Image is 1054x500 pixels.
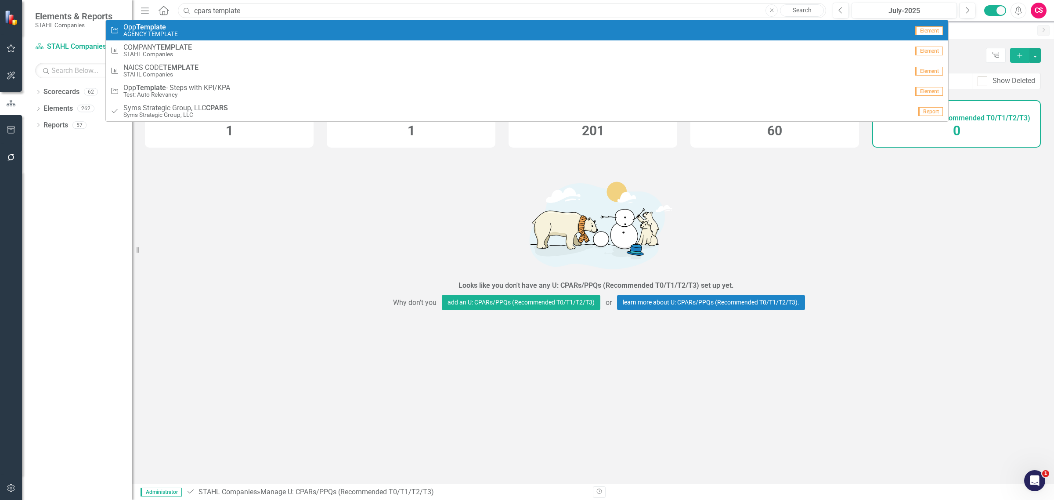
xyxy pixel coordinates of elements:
small: Syms Strategic Group, LLC [123,112,228,118]
div: 262 [77,105,94,112]
small: AGENCY TEMPLATE [123,31,178,37]
div: Looks like you don't have any U: CPARs/PPQs (Recommended T0/T1/T2/T3) set up yet. [458,281,734,291]
span: Syms Strategic Group, LLC [123,104,228,112]
iframe: Intercom live chat [1024,470,1045,491]
span: 1 [1042,470,1049,477]
a: OppTemplate AGENCY TEMPLATEElement [106,20,948,40]
h4: Objectives [395,114,428,122]
button: CS [1031,3,1047,18]
div: 57 [72,121,87,129]
span: 1 [408,123,415,138]
strong: TEMPLATE [163,63,199,72]
div: Show Deleted [993,76,1035,86]
a: COMPANYTEMPLATESTAHL CompaniesElement [106,40,948,61]
span: COMPANY [123,43,192,51]
small: STAHL Companies [123,51,192,58]
a: Reports [43,120,68,130]
span: Element [915,26,943,35]
div: July-2025 [855,6,954,16]
span: Element [915,87,943,96]
a: Syms Strategic Group, LLCCPARSSyms Strategic Group, LLCReport [106,101,948,121]
span: or [600,295,617,311]
h4: Opportunities [572,114,614,122]
span: 201 [582,123,604,138]
span: NAICS CODE [123,64,199,72]
span: 0 [953,123,960,138]
img: ClearPoint Strategy [4,10,20,25]
img: Getting started [465,171,728,279]
span: 1 [226,123,233,138]
small: STAHL Companies [123,71,199,78]
span: Opp - Steps with KPI/KPA [123,84,230,92]
strong: CPARS [206,104,228,112]
h4: U: CPARs/PPQs (Recommended T0/T1/T2/T3) [883,114,1030,122]
input: Search Below... [35,63,123,78]
div: 62 [84,88,98,96]
span: Report [918,107,943,116]
strong: Template [136,83,166,92]
button: add an U: CPARs/PPQs (Recommended T0/T1/T2/T3) [442,295,600,310]
a: Elements [43,104,73,114]
span: Opp [123,23,178,31]
a: learn more about U: CPARs/PPQs (Recommended T0/T1/T2/T3). [617,295,805,310]
a: OppTemplate- Steps with KPI/KPATest: Auto RelevancyElement [106,81,948,101]
strong: TEMPLATE [156,43,192,51]
a: Scorecards [43,87,79,97]
span: Elements & Reports [35,11,112,22]
span: Element [915,47,943,55]
input: Search ClearPoint... [178,3,826,18]
h4: Categories [212,114,246,122]
a: Search [780,4,824,17]
span: Administrator [141,488,182,496]
div: » Manage U: CPARs/PPQs (Recommended T0/T1/T2/T3) [186,487,586,497]
h4: Measures [759,114,790,122]
strong: Template [136,23,166,31]
span: Why don't you [388,295,442,311]
span: 60 [767,123,782,138]
a: STAHL Companies [35,42,123,52]
small: Test: Auto Relevancy [123,91,230,98]
small: STAHL Companies [35,22,112,29]
button: July-2025 [852,3,957,18]
a: STAHL Companies [199,488,257,496]
a: NAICS CODETEMPLATESTAHL CompaniesElement [106,61,948,81]
span: Element [915,67,943,76]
